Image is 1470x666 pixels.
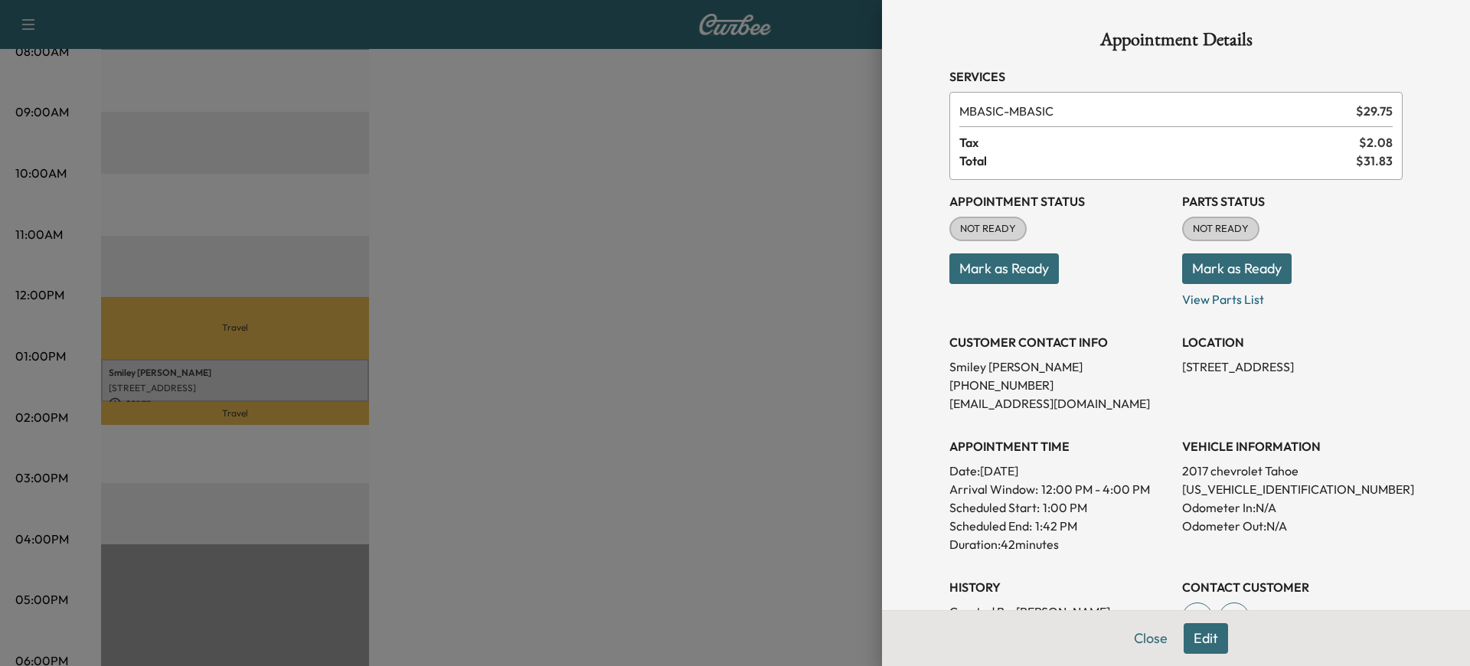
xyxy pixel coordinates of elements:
[1182,253,1292,284] button: Mark as Ready
[951,221,1025,237] span: NOT READY
[1182,333,1403,351] h3: LOCATION
[949,357,1170,376] p: Smiley [PERSON_NAME]
[1041,480,1150,498] span: 12:00 PM - 4:00 PM
[949,376,1170,394] p: [PHONE_NUMBER]
[1182,284,1403,309] p: View Parts List
[1182,357,1403,376] p: [STREET_ADDRESS]
[959,152,1356,170] span: Total
[1184,623,1228,654] button: Edit
[949,517,1032,535] p: Scheduled End:
[1182,517,1403,535] p: Odometer Out: N/A
[949,602,1170,621] p: Created By : [PERSON_NAME]
[949,192,1170,211] h3: Appointment Status
[949,253,1059,284] button: Mark as Ready
[959,133,1359,152] span: Tax
[1356,102,1393,120] span: $ 29.75
[949,535,1170,553] p: Duration: 42 minutes
[1356,152,1393,170] span: $ 31.83
[1035,517,1077,535] p: 1:42 PM
[949,480,1170,498] p: Arrival Window:
[1182,462,1403,480] p: 2017 chevrolet Tahoe
[1182,480,1403,498] p: [US_VEHICLE_IDENTIFICATION_NUMBER]
[1359,133,1393,152] span: $ 2.08
[949,31,1403,55] h1: Appointment Details
[949,333,1170,351] h3: CUSTOMER CONTACT INFO
[1182,192,1403,211] h3: Parts Status
[1124,623,1178,654] button: Close
[949,498,1040,517] p: Scheduled Start:
[949,462,1170,480] p: Date: [DATE]
[1182,437,1403,455] h3: VEHICLE INFORMATION
[959,102,1350,120] span: MBASIC
[1182,498,1403,517] p: Odometer In: N/A
[1043,498,1087,517] p: 1:00 PM
[1182,578,1403,596] h3: CONTACT CUSTOMER
[1184,221,1258,237] span: NOT READY
[949,578,1170,596] h3: History
[949,437,1170,455] h3: APPOINTMENT TIME
[949,67,1403,86] h3: Services
[949,394,1170,413] p: [EMAIL_ADDRESS][DOMAIN_NAME]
